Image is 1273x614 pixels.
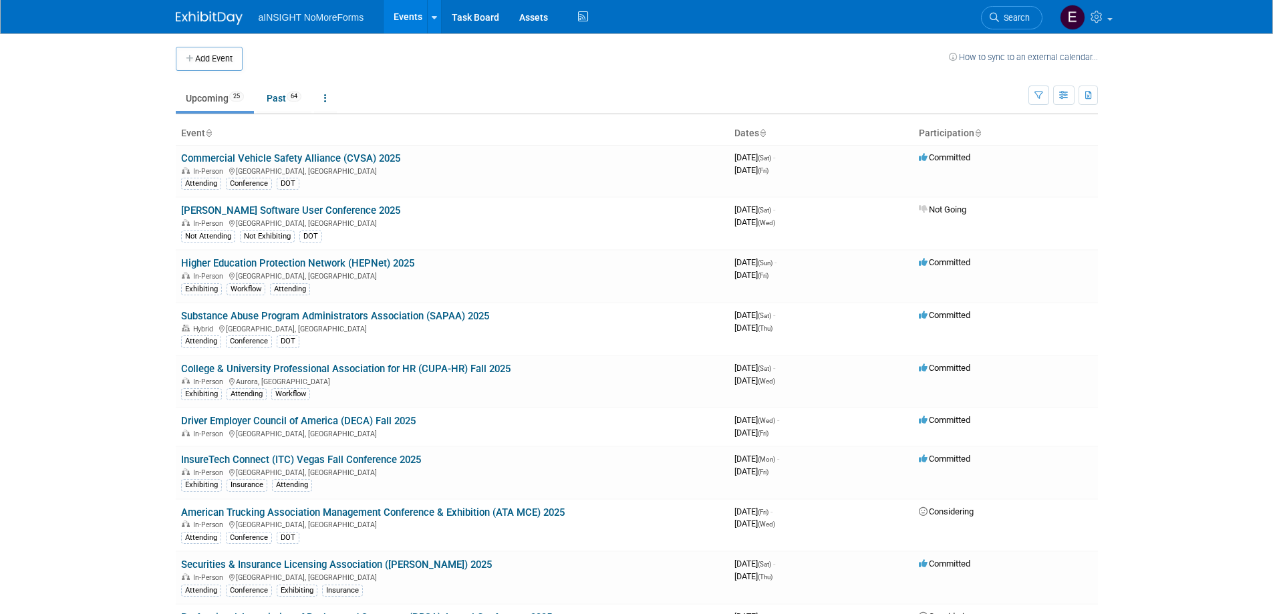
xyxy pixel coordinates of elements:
[919,559,970,569] span: Committed
[229,92,244,102] span: 25
[734,165,768,175] span: [DATE]
[193,573,227,582] span: In-Person
[758,219,775,226] span: (Wed)
[919,152,970,162] span: Committed
[287,92,301,102] span: 64
[176,47,243,71] button: Add Event
[181,217,724,228] div: [GEOGRAPHIC_DATA], [GEOGRAPHIC_DATA]
[227,283,265,295] div: Workflow
[734,454,779,464] span: [DATE]
[277,178,299,190] div: DOT
[759,128,766,138] a: Sort by Start Date
[734,559,775,569] span: [DATE]
[181,518,724,529] div: [GEOGRAPHIC_DATA], [GEOGRAPHIC_DATA]
[182,573,190,580] img: In-Person Event
[193,272,227,281] span: In-Person
[773,204,775,214] span: -
[193,468,227,477] span: In-Person
[277,335,299,347] div: DOT
[734,415,779,425] span: [DATE]
[226,335,272,347] div: Conference
[773,559,775,569] span: -
[226,585,272,597] div: Conference
[974,128,981,138] a: Sort by Participation Type
[181,585,221,597] div: Attending
[734,204,775,214] span: [DATE]
[227,479,267,491] div: Insurance
[240,231,295,243] div: Not Exhibiting
[193,377,227,386] span: In-Person
[176,11,243,25] img: ExhibitDay
[181,335,221,347] div: Attending
[181,506,565,518] a: American Trucking Association Management Conference & Exhibition (ATA MCE) 2025
[773,152,775,162] span: -
[181,479,222,491] div: Exhibiting
[919,415,970,425] span: Committed
[1060,5,1085,30] img: Eric Guimond
[758,154,771,162] span: (Sat)
[758,561,771,568] span: (Sat)
[734,310,775,320] span: [DATE]
[181,415,416,427] a: Driver Employer Council of America (DECA) Fall 2025
[322,585,363,597] div: Insurance
[181,152,400,164] a: Commercial Vehicle Safety Alliance (CVSA) 2025
[181,270,724,281] div: [GEOGRAPHIC_DATA], [GEOGRAPHIC_DATA]
[182,219,190,226] img: In-Person Event
[758,377,775,385] span: (Wed)
[758,430,768,437] span: (Fri)
[734,323,772,333] span: [DATE]
[259,12,364,23] span: aINSIGHT NoMoreForms
[919,204,966,214] span: Not Going
[949,52,1098,62] a: How to sync to an external calendar...
[181,388,222,400] div: Exhibiting
[205,128,212,138] a: Sort by Event Name
[770,506,772,516] span: -
[299,231,322,243] div: DOT
[181,165,724,176] div: [GEOGRAPHIC_DATA], [GEOGRAPHIC_DATA]
[181,178,221,190] div: Attending
[773,310,775,320] span: -
[181,559,492,571] a: Securities & Insurance Licensing Association ([PERSON_NAME]) 2025
[758,312,771,319] span: (Sat)
[734,375,775,386] span: [DATE]
[758,365,771,372] span: (Sat)
[734,428,768,438] span: [DATE]
[919,363,970,373] span: Committed
[181,310,489,322] a: Substance Abuse Program Administrators Association (SAPAA) 2025
[176,122,729,145] th: Event
[277,532,299,544] div: DOT
[193,167,227,176] span: In-Person
[182,377,190,384] img: In-Person Event
[182,468,190,475] img: In-Person Event
[758,520,775,528] span: (Wed)
[181,454,421,466] a: InsureTech Connect (ITC) Vegas Fall Conference 2025
[181,428,724,438] div: [GEOGRAPHIC_DATA], [GEOGRAPHIC_DATA]
[227,388,267,400] div: Attending
[181,571,724,582] div: [GEOGRAPHIC_DATA], [GEOGRAPHIC_DATA]
[226,178,272,190] div: Conference
[734,257,776,267] span: [DATE]
[758,417,775,424] span: (Wed)
[182,272,190,279] img: In-Person Event
[181,257,414,269] a: Higher Education Protection Network (HEPNet) 2025
[758,206,771,214] span: (Sat)
[734,518,775,528] span: [DATE]
[919,506,974,516] span: Considering
[193,520,227,529] span: In-Person
[981,6,1042,29] a: Search
[773,363,775,373] span: -
[774,257,776,267] span: -
[277,585,317,597] div: Exhibiting
[758,167,768,174] span: (Fri)
[181,204,400,216] a: [PERSON_NAME] Software User Conference 2025
[226,532,272,544] div: Conference
[734,363,775,373] span: [DATE]
[181,532,221,544] div: Attending
[734,217,775,227] span: [DATE]
[257,86,311,111] a: Past64
[271,388,310,400] div: Workflow
[181,283,222,295] div: Exhibiting
[734,466,768,476] span: [DATE]
[181,363,511,375] a: College & University Professional Association for HR (CUPA-HR) Fall 2025
[919,454,970,464] span: Committed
